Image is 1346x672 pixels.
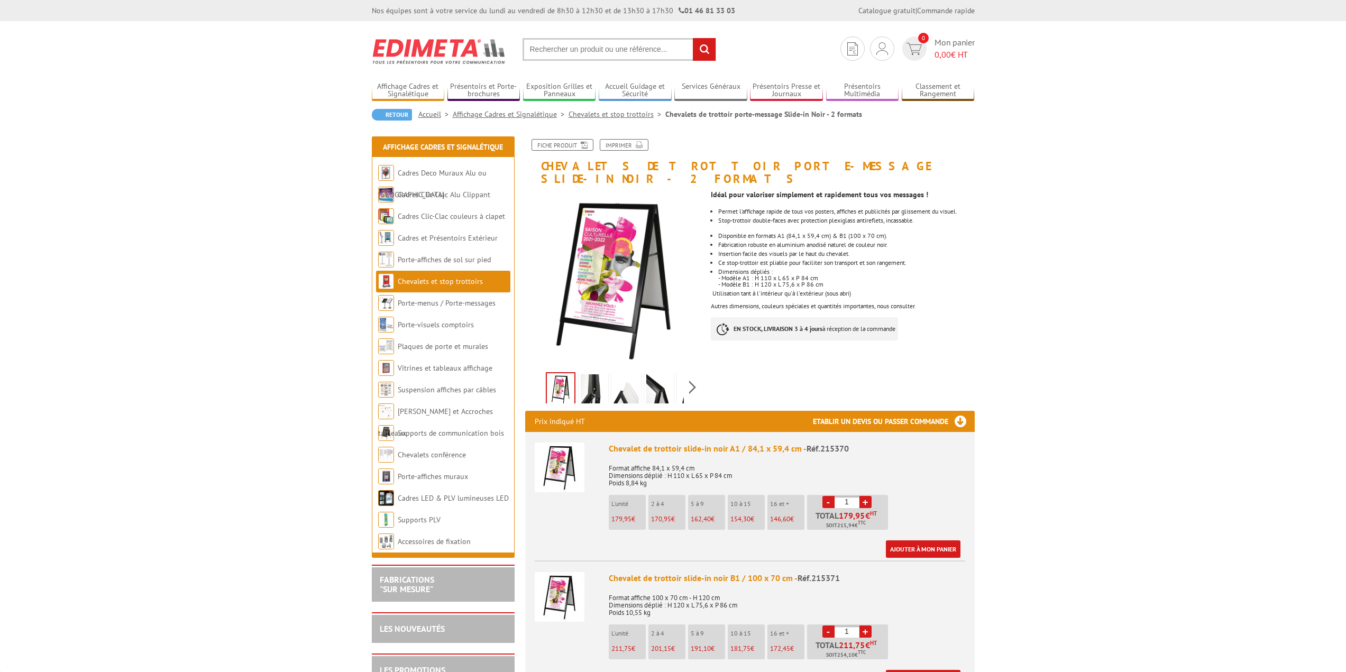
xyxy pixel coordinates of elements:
img: 215370_chevalet_trottoir_slide-in_produit_1.jpg [547,373,574,406]
p: 2 à 4 [651,630,685,637]
li: Ce stop-trottoir est pliable pour faciliter son transport et son rangement. [718,260,974,266]
a: + [859,496,872,508]
span: 211,75 [839,641,865,649]
a: Cadres Clic-Clac Alu Clippant [398,190,490,199]
img: 215370_chevalet_trottoir_slide-in_2.jpg [646,374,672,407]
a: Fiche produit [532,139,593,151]
img: Cadres Clic-Clac couleurs à clapet [378,208,394,224]
a: Présentoirs et Porte-brochures [447,82,520,99]
sup: HT [870,639,877,647]
span: 0 [918,33,929,43]
h3: Etablir un devis ou passer commande [813,411,975,432]
p: € [651,515,685,523]
p: € [691,515,725,523]
p: € [770,515,804,523]
strong: EN STOCK, LIVRAISON 3 à 4 jours [734,325,822,333]
a: Affichage Cadres et Signalétique [372,82,445,99]
span: 211,75 [611,644,631,653]
div: Nos équipes sont à votre service du lundi au vendredi de 8h30 à 12h30 et de 13h30 à 17h30 [372,5,735,16]
p: 10 à 15 [730,500,765,508]
a: Présentoirs Presse et Journaux [750,82,823,99]
span: Soit € [826,521,866,530]
a: Cadres Deco Muraux Alu ou [GEOGRAPHIC_DATA] [378,168,487,199]
span: 179,95 [839,511,865,520]
a: FABRICATIONS"Sur Mesure" [380,574,434,594]
span: 254,10 [837,651,855,659]
span: Next [688,379,698,396]
a: Vitrines et tableaux affichage [398,363,492,373]
span: 191,10 [691,644,711,653]
span: Réf.215370 [807,443,849,454]
p: Total [810,641,888,659]
a: Supports PLV [398,515,441,524]
a: Services Généraux [674,82,747,99]
span: 154,30 [730,514,750,523]
p: à réception de la commande [711,317,898,340]
img: Plaques de porte et murales [378,338,394,354]
sup: TTC [858,520,866,526]
input: Rechercher un produit ou une référence... [523,38,716,61]
p: Prix indiqué HT [535,411,585,432]
a: Imprimer [600,139,648,151]
a: Cadres et Présentoirs Extérieur [398,233,498,243]
li: Fabrication robuste en aluminium anodisé naturel de couleur noir. [718,242,974,248]
img: Edimeta [372,32,507,71]
a: Supports de communication bois [398,428,504,438]
a: Classement et Rangement [902,82,975,99]
a: [PERSON_NAME] et Accroches tableaux [378,407,493,438]
span: Réf.215371 [798,573,840,583]
a: - [822,625,835,638]
img: Cadres LED & PLV lumineuses LED [378,490,394,506]
a: Affichage Cadres et Signalétique [383,142,503,152]
a: Chevalets conférence [398,450,466,459]
img: Chevalets et stop trottoirs [378,273,394,289]
p: € [651,645,685,652]
p: € [611,645,646,652]
img: devis rapide [876,42,888,55]
div: | [858,5,975,16]
a: Cadres Clic-Clac couleurs à clapet [398,211,505,221]
li: Insertion facile des visuels par le haut du chevalet. [718,251,974,257]
p: 5 à 9 [691,500,725,508]
span: 170,95 [651,514,671,523]
img: Cadres Deco Muraux Alu ou Bois [378,165,394,181]
p: L'unité [611,500,646,508]
span: Soit € [826,651,866,659]
div: Autres dimensions, couleurs spéciales et quantités importantes, nous consulter. [711,303,974,309]
sup: HT [870,510,877,517]
img: Porte-affiches muraux [378,468,394,484]
p: Total [810,511,888,530]
a: + [859,625,872,638]
p: 2 à 4 [651,500,685,508]
a: Porte-affiches de sol sur pied [398,255,491,264]
p: € [691,645,725,652]
img: 215370_chevalet_trottoir_slide-in_3.jpg [614,374,639,407]
span: € [865,641,870,649]
p: Format affiche 100 x 70 cm - H 120 cm Dimensions déplié : H 120 x L 75,6 x P 86 cm Poids 10,55 kg [609,587,965,616]
li: Permet l’affichage rapide de tous vos posters, affiches et publicités par glissement du visuel. [718,208,974,215]
sup: TTC [858,649,866,655]
img: Accessoires de fixation [378,533,394,549]
p: Format affiche 84,1 x 59,4 cm Dimensions déplié : H 110 x L 65 x P 84 cm Poids 8,84 kg [609,457,965,487]
img: Suspension affiches par câbles [378,382,394,398]
div: Chevalet de trottoir slide-in noir A1 / 84,1 x 59,4 cm - [609,443,965,455]
span: € HT [935,49,975,61]
a: Exposition Grilles et Panneaux [523,82,596,99]
div: Dimensions dépliés : [718,269,974,275]
img: Cadres et Présentoirs Extérieur [378,230,394,246]
input: rechercher [693,38,716,61]
a: Porte-visuels comptoirs [398,320,474,329]
p: 16 et + [770,500,804,508]
a: Commande rapide [917,6,975,15]
img: Vitrines et tableaux affichage [378,360,394,376]
img: Chevalets conférence [378,447,394,463]
img: Supports PLV [378,512,394,528]
img: 215370_chevalet_trottoir_slide-in_produit_1.jpg [525,190,703,369]
span: Utilisation tant à l'intérieur qu'à l'extérieur (sous abri) [712,289,851,297]
span: 0,00 [935,49,951,60]
a: LES NOUVEAUTÉS [380,623,445,634]
a: Accueil Guidage et Sécurité [599,82,672,99]
a: Cadres LED & PLV lumineuses LED [398,493,509,503]
p: L'unité [611,630,646,637]
a: Ajouter à mon panier [886,540,960,558]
